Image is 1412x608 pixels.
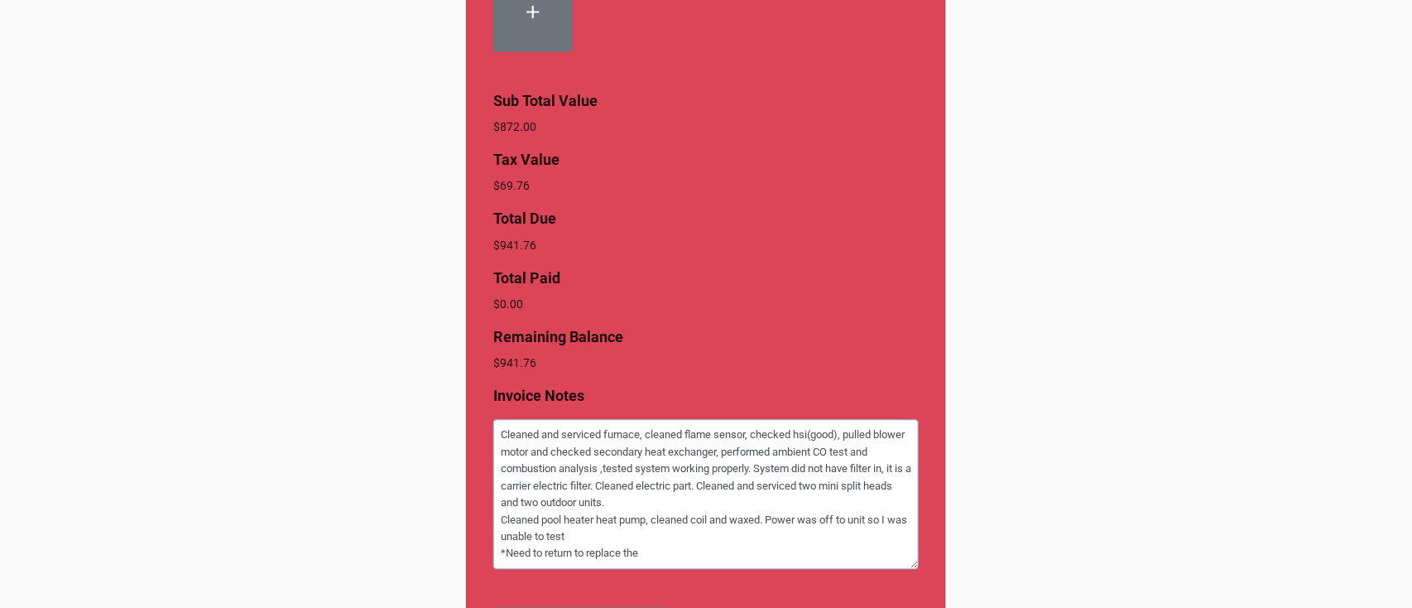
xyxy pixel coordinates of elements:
[493,93,598,110] b: Sub Total Value
[493,385,584,408] label: Invoice Notes
[493,178,919,195] p: $69.76
[493,152,560,169] b: Tax Value
[493,210,556,228] b: Total Due
[493,119,919,136] p: $872.00
[493,238,919,254] p: $941.76
[493,420,919,570] textarea: Cleaned and serviced furnace, cleaned flame sensor, checked hsi(good), pulled blower motor and ch...
[493,270,560,287] b: Total Paid
[493,297,919,313] p: $0.00
[493,329,623,346] b: Remaining Balance
[493,355,919,372] p: $941.76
